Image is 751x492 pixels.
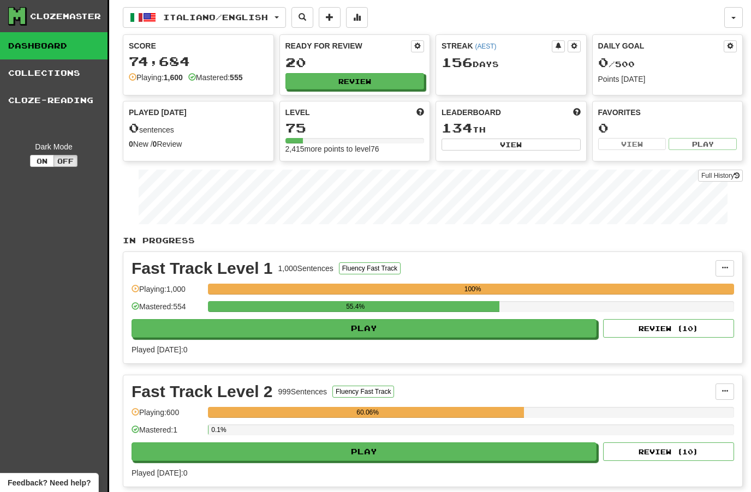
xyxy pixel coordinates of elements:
div: Daily Goal [598,40,724,52]
span: / 500 [598,59,635,69]
span: 156 [442,55,473,70]
button: Off [53,155,78,167]
div: 0 [598,121,737,135]
span: 0 [598,55,609,70]
div: Fast Track Level 1 [132,260,273,277]
button: Italiano/English [123,7,286,28]
div: 60.06% [211,407,524,418]
span: Leaderboard [442,107,501,118]
span: 0 [129,120,139,135]
div: Dark Mode [8,141,99,152]
span: Played [DATE]: 0 [132,469,187,477]
div: Points [DATE] [598,74,737,85]
div: Fast Track Level 2 [132,383,273,400]
div: 55.4% [211,301,499,312]
div: Clozemaster [30,11,101,22]
div: 999 Sentences [278,386,327,397]
button: Review (10) [603,319,734,338]
div: 100% [211,284,734,295]
span: 134 [442,120,473,135]
div: 2,415 more points to level 76 [285,143,425,154]
div: Day s [442,56,581,70]
span: This week in points, UTC [573,107,581,118]
span: Italiano / English [163,13,268,22]
div: Score [129,40,268,51]
button: View [442,139,581,151]
div: Mastered: 1 [132,424,202,442]
div: 1,000 Sentences [278,263,333,274]
button: Add sentence to collection [319,7,341,28]
strong: 0 [129,140,133,148]
button: View [598,138,666,150]
button: On [30,155,54,167]
div: Mastered: [188,72,243,83]
span: Level [285,107,310,118]
button: Search sentences [291,7,313,28]
div: Ready for Review [285,40,412,51]
div: 20 [285,56,425,69]
button: Play [669,138,737,150]
span: Played [DATE] [129,107,187,118]
button: Fluency Fast Track [332,386,394,398]
button: Review (10) [603,442,734,461]
button: Review [285,73,425,89]
button: More stats [346,7,368,28]
a: (AEST) [475,43,496,50]
div: Favorites [598,107,737,118]
span: Played [DATE]: 0 [132,345,187,354]
div: Playing: 1,000 [132,284,202,302]
strong: 1,600 [164,73,183,82]
a: Full History [698,170,743,182]
strong: 0 [153,140,157,148]
button: Play [132,319,597,338]
div: 74,684 [129,55,268,68]
div: New / Review [129,139,268,149]
strong: 555 [230,73,242,82]
button: Fluency Fast Track [339,262,401,274]
span: Open feedback widget [8,477,91,488]
div: Mastered: 554 [132,301,202,319]
div: Streak [442,40,552,51]
div: 75 [285,121,425,135]
div: th [442,121,581,135]
div: Playing: [129,72,183,83]
div: sentences [129,121,268,135]
button: Play [132,442,597,461]
div: Playing: 600 [132,407,202,425]
p: In Progress [123,235,743,246]
span: Score more points to level up [416,107,424,118]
